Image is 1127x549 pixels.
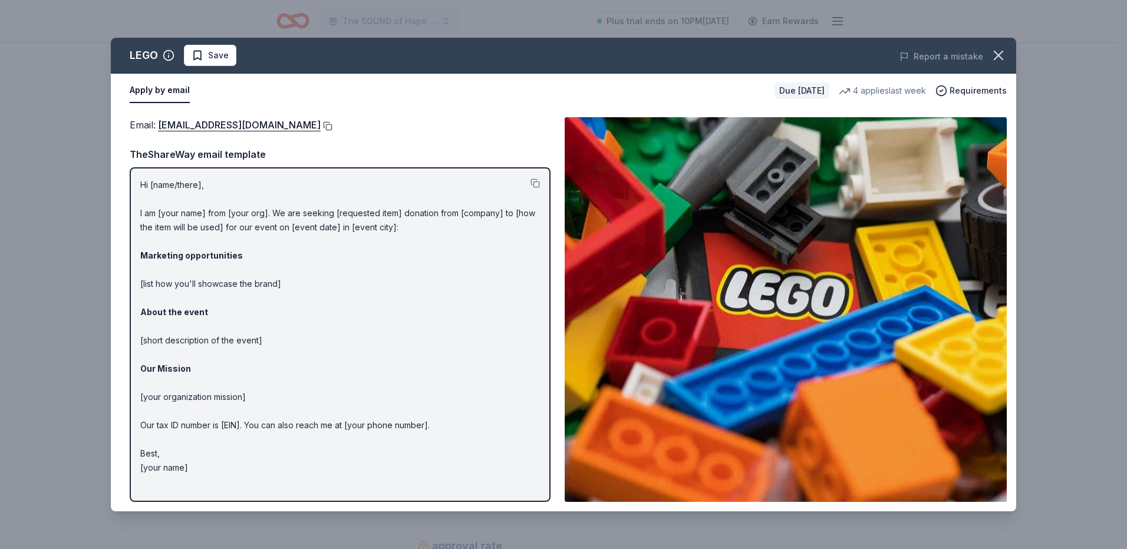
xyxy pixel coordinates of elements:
[899,49,983,64] button: Report a mistake
[935,84,1007,98] button: Requirements
[140,307,208,317] strong: About the event
[140,363,191,373] strong: Our Mission
[184,45,236,66] button: Save
[775,82,829,99] div: Due [DATE]
[158,117,321,133] a: [EMAIL_ADDRESS][DOMAIN_NAME]
[130,78,190,103] button: Apply by email
[950,84,1007,98] span: Requirements
[130,147,551,162] div: TheShareWay email template
[130,46,158,65] div: LEGO
[839,84,926,98] div: 4 applies last week
[130,119,321,131] span: Email :
[140,178,540,475] p: Hi [name/there], I am [your name] from [your org]. We are seeking [requested item] donation from ...
[140,250,243,260] strong: Marketing opportunities
[208,48,229,62] span: Save
[565,117,1007,502] img: Image for LEGO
